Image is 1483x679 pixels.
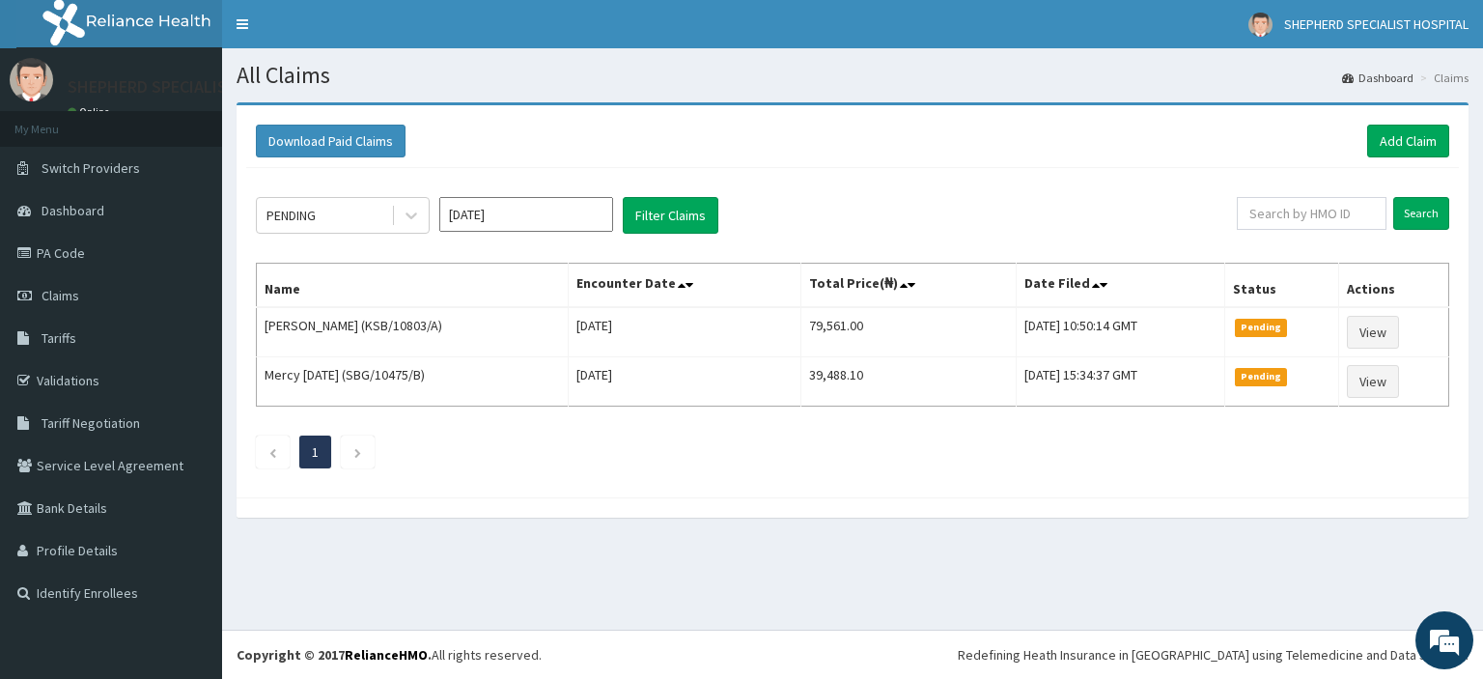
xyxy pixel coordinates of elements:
th: Total Price(₦) [800,264,1016,308]
footer: All rights reserved. [222,630,1483,679]
th: Encounter Date [568,264,800,308]
input: Search by HMO ID [1237,197,1386,230]
span: Switch Providers [42,159,140,177]
span: Tariffs [42,329,76,347]
td: Mercy [DATE] (SBG/10475/B) [257,357,569,407]
td: [DATE] [568,357,800,407]
strong: Copyright © 2017 . [237,646,432,664]
img: User Image [10,58,53,101]
td: [DATE] 15:34:37 GMT [1017,357,1224,407]
span: Claims [42,287,79,304]
a: Dashboard [1342,70,1413,86]
td: [DATE] 10:50:14 GMT [1017,307,1224,357]
span: Tariff Negotiation [42,414,140,432]
a: View [1347,365,1399,398]
td: 39,488.10 [800,357,1016,407]
div: Redefining Heath Insurance in [GEOGRAPHIC_DATA] using Telemedicine and Data Science! [958,645,1469,665]
li: Claims [1415,70,1469,86]
a: View [1347,316,1399,349]
h1: All Claims [237,63,1469,88]
td: [PERSON_NAME] (KSB/10803/A) [257,307,569,357]
button: Download Paid Claims [256,125,406,157]
span: Dashboard [42,202,104,219]
span: Pending [1235,319,1288,336]
div: PENDING [266,206,316,225]
th: Actions [1338,264,1448,308]
a: RelianceHMO [345,646,428,664]
input: Select Month and Year [439,197,613,232]
span: Pending [1235,368,1288,385]
th: Status [1224,264,1338,308]
img: User Image [1248,13,1273,37]
td: 79,561.00 [800,307,1016,357]
a: Previous page [268,443,277,461]
a: Next page [353,443,362,461]
a: Online [68,105,114,119]
input: Search [1393,197,1449,230]
span: SHEPHERD SPECIALIST HOSPITAL [1284,15,1469,33]
td: [DATE] [568,307,800,357]
th: Date Filed [1017,264,1224,308]
p: SHEPHERD SPECIALIST HOSPITAL [68,78,317,96]
th: Name [257,264,569,308]
a: Page 1 is your current page [312,443,319,461]
button: Filter Claims [623,197,718,234]
a: Add Claim [1367,125,1449,157]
